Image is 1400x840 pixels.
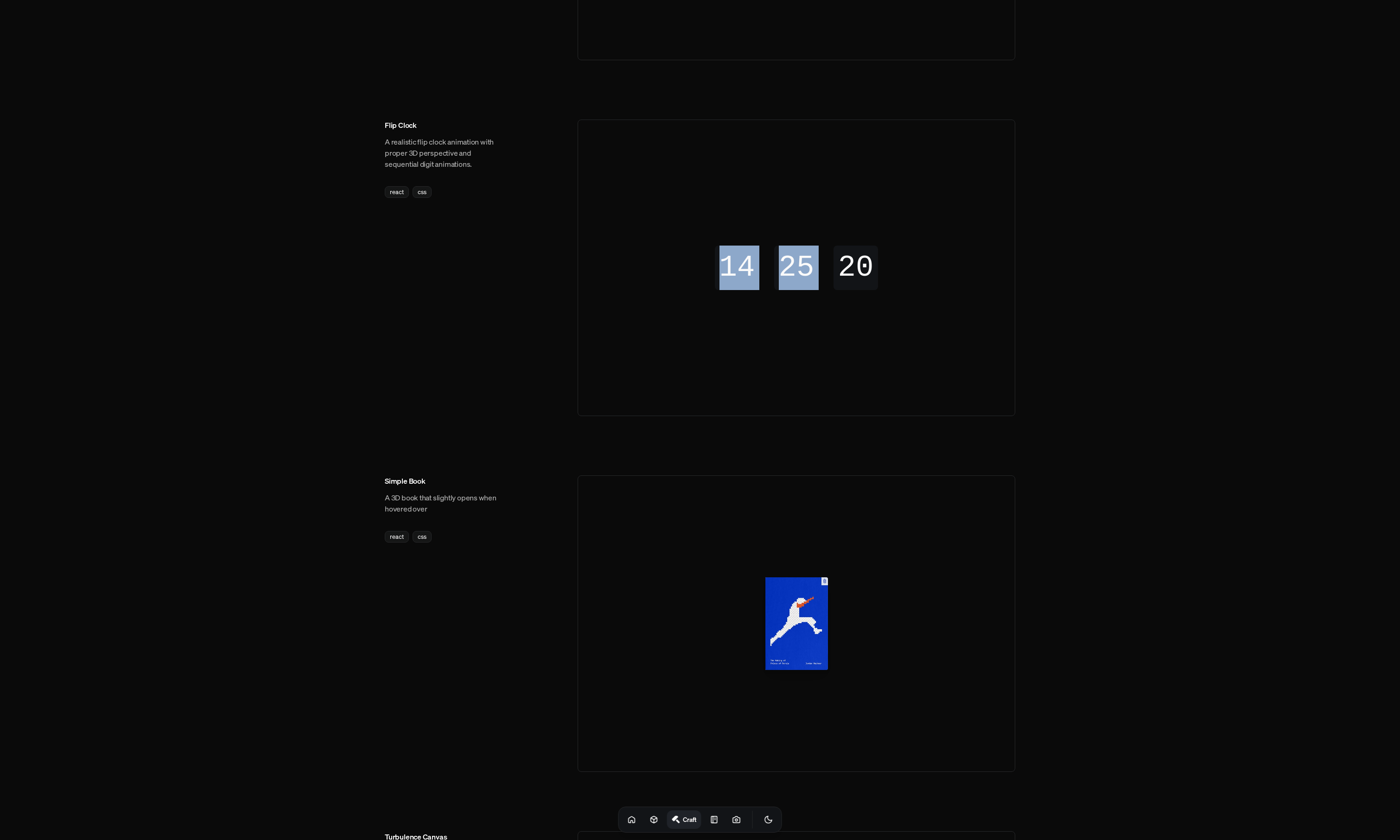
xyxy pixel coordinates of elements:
div: react [385,186,409,198]
h1: Craft [683,815,697,824]
a: Craft [667,810,701,829]
button: Toggle Theme [759,810,778,829]
div: react [385,531,409,543]
h3: Simple Book [385,475,503,486]
p: A realistic flip clock animation with proper 3D perspective and sequential digit animations. [385,136,503,170]
p: A 3D book that slightly opens when hovered over [385,492,503,514]
div: css [413,531,432,543]
div: css [413,186,432,198]
h3: Flip Clock [385,120,503,131]
div: 20 [834,246,878,290]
